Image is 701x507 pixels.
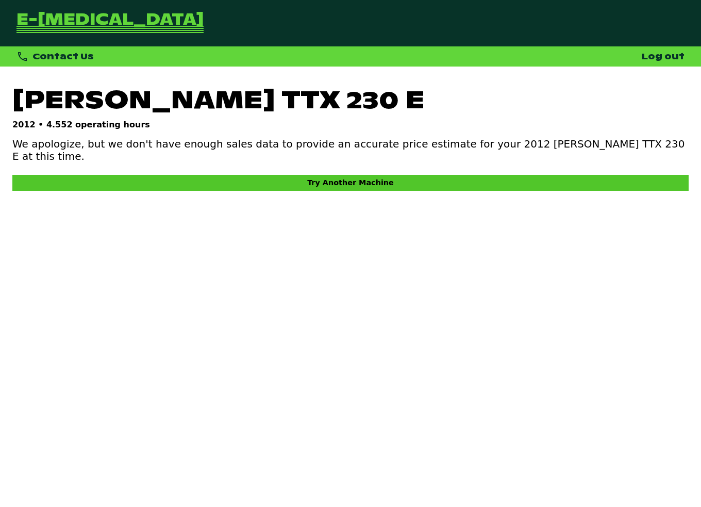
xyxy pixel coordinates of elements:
[12,83,689,116] h1: [PERSON_NAME] TTX 230 E
[16,12,204,34] a: Go Back to Homepage
[12,120,689,129] p: 2012 • 4.552 operating hours
[642,51,685,62] a: Log out
[32,51,94,62] span: Contact Us
[12,138,689,162] p: We apologize, but we don't have enough sales data to provide an accurate price estimate for your ...
[16,51,94,62] div: Contact Us
[12,175,689,190] a: Try Another Machine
